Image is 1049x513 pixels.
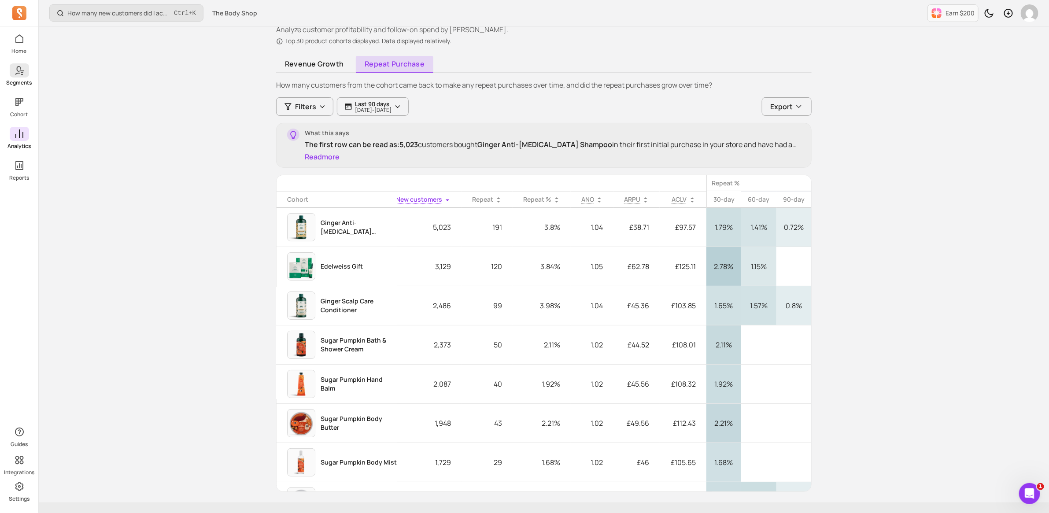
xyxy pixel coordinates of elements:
[513,192,571,208] th: Toggle SortBy
[385,192,462,208] th: Toggle SortBy
[462,334,513,355] p: 50
[49,4,203,22] button: How many new customers did I acquire this period?Ctrl+K
[513,413,571,434] p: 2.21%
[462,192,513,208] th: Toggle SortBy
[660,256,706,277] p: £125.11
[462,413,513,434] p: 43
[462,373,513,395] p: 40
[9,174,29,181] p: Reports
[660,373,706,395] p: £108.32
[321,336,397,354] p: Sugar Pumpkin Bath & Shower Cream
[462,217,513,238] p: 191
[713,379,734,389] p: 1.92%
[571,452,613,473] p: 1.02
[713,340,734,350] p: 2.11%
[174,8,196,18] span: +
[980,4,998,22] button: Toggle dark mode
[288,214,315,241] img: cohort product
[571,413,613,434] p: 1.02
[477,140,612,149] span: Ginger Anti-[MEDICAL_DATA] Shampoo
[462,491,513,512] p: 64
[770,101,793,112] span: Export
[613,413,660,434] p: £49.56
[276,56,352,73] a: Revenue growth
[713,222,734,233] p: 1.79%
[1037,483,1044,490] span: 1
[276,80,812,90] p: How many customers from the cohort came back to make any repeat purchases over time, and did the ...
[660,217,706,238] p: £97.57
[613,452,660,473] p: £46
[776,192,811,208] th: 90-day
[613,192,660,208] th: Toggle SortBy
[660,413,706,434] p: £112.43
[713,300,734,311] p: 1.65%
[385,217,462,238] p: 5,023
[355,100,392,107] p: Last 90 days
[613,217,660,238] p: £38.71
[399,140,418,149] span: 5,023
[513,217,571,238] p: 3.8%
[4,469,34,476] p: Integrations
[581,195,594,203] span: ANO
[571,295,613,316] p: 1.04
[207,5,262,21] button: The Body Shop
[276,97,333,116] button: Filters
[946,9,975,18] p: Earn $200
[337,97,409,116] button: Last 90 days[DATE]-[DATE]
[660,452,706,473] p: £105.65
[295,101,316,112] span: Filters
[385,452,462,473] p: 1,729
[783,222,804,233] p: 0.72%
[321,297,397,314] p: Ginger Scalp Care Conditioner
[288,292,315,319] img: cohort product
[7,79,32,86] p: Segments
[1021,4,1038,22] img: avatar
[12,48,27,55] p: Home
[613,334,660,355] p: £44.52
[741,192,776,208] th: 60-day
[321,375,397,393] p: Sugar Pumpkin Hand Balm
[706,192,741,208] th: 30-day
[288,370,315,398] img: cohort product
[11,441,28,448] p: Guides
[288,253,315,280] img: cohort product
[571,217,613,238] p: 1.04
[713,418,734,428] p: 2.21%
[513,295,571,316] p: 3.98%
[927,4,979,22] button: Earn $200
[9,495,30,502] p: Settings
[513,334,571,355] p: 2.11%
[613,295,660,316] p: £45.36
[321,262,363,271] p: Edelweiss Gift
[571,256,613,277] p: 1.05
[7,143,31,150] p: Analytics
[192,10,196,17] kbd: K
[571,491,613,512] p: 1.05
[321,414,397,432] p: Sugar Pumpkin Body Butter
[613,373,660,395] p: £45.56
[305,140,399,149] span: The first row can be read as:
[356,56,433,73] a: Repeat purchase
[462,256,513,277] p: 120
[1019,483,1040,504] iframe: Intercom live chat
[513,491,571,512] p: 4.13%
[748,222,769,233] p: 1.41%
[571,373,613,395] p: 1.02
[660,334,706,355] p: £108.01
[385,256,462,277] p: 3,129
[672,195,687,203] span: ACLV
[396,195,442,203] span: New customers
[174,9,189,18] kbd: Ctrl
[783,300,804,311] p: 0.8%
[613,256,660,277] p: £62.78
[321,458,397,467] p: Sugar Pumpkin Body Mist
[748,300,769,311] p: 1.57%
[513,256,571,277] p: 3.84%
[288,449,315,476] img: cohort product
[706,175,811,192] th: Repeat %
[713,457,734,468] p: 1.68%
[462,452,513,473] p: 29
[11,111,28,118] p: Cohort
[276,24,508,35] p: Analyze customer profitability and follow-on spend by [PERSON_NAME].
[713,261,734,272] p: 2.78%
